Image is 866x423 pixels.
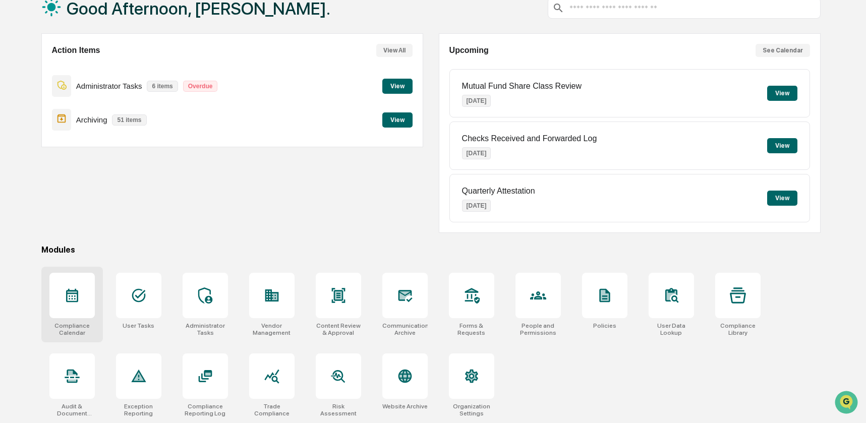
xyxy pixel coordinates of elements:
[10,128,18,136] div: 🖐️
[767,191,797,206] button: View
[112,114,146,126] p: 51 items
[76,82,142,90] p: Administrator Tasks
[71,170,122,178] a: Powered byPylon
[20,146,64,156] span: Data Lookup
[382,81,413,90] a: View
[6,142,68,160] a: 🔎Data Lookup
[49,322,95,336] div: Compliance Calendar
[449,403,494,417] div: Organization Settings
[767,138,797,153] button: View
[449,46,489,55] h2: Upcoming
[462,134,597,143] p: Checks Received and Forwarded Log
[462,95,491,107] p: [DATE]
[34,77,165,87] div: Start new chat
[34,87,128,95] div: We're available if you need us!
[10,77,28,95] img: 1746055101610-c473b297-6a78-478c-a979-82029cc54cd1
[515,322,561,336] div: People and Permissions
[382,79,413,94] button: View
[449,322,494,336] div: Forms & Requests
[756,44,810,57] button: See Calendar
[147,81,178,92] p: 6 items
[715,322,761,336] div: Compliance Library
[382,403,428,410] div: Website Archive
[462,82,582,91] p: Mutual Fund Share Class Review
[10,147,18,155] div: 🔎
[73,128,81,136] div: 🗄️
[382,322,428,336] div: Communications Archive
[123,322,154,329] div: User Tasks
[834,390,861,417] iframe: Open customer support
[649,322,694,336] div: User Data Lookup
[76,115,107,124] p: Archiving
[376,44,413,57] button: View All
[183,403,228,417] div: Compliance Reporting Log
[83,127,125,137] span: Attestations
[10,21,184,37] p: How can we help?
[49,403,95,417] div: Audit & Document Logs
[100,171,122,178] span: Pylon
[171,80,184,92] button: Start new chat
[183,322,228,336] div: Administrator Tasks
[20,127,65,137] span: Preclearance
[183,81,218,92] p: Overdue
[462,147,491,159] p: [DATE]
[116,403,161,417] div: Exception Reporting
[462,187,535,196] p: Quarterly Attestation
[6,123,69,141] a: 🖐️Preclearance
[767,86,797,101] button: View
[316,322,361,336] div: Content Review & Approval
[249,403,295,417] div: Trade Compliance
[249,322,295,336] div: Vendor Management
[382,114,413,124] a: View
[52,46,100,55] h2: Action Items
[593,322,616,329] div: Policies
[382,112,413,128] button: View
[462,200,491,212] p: [DATE]
[316,403,361,417] div: Risk Assessment
[69,123,129,141] a: 🗄️Attestations
[41,245,821,255] div: Modules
